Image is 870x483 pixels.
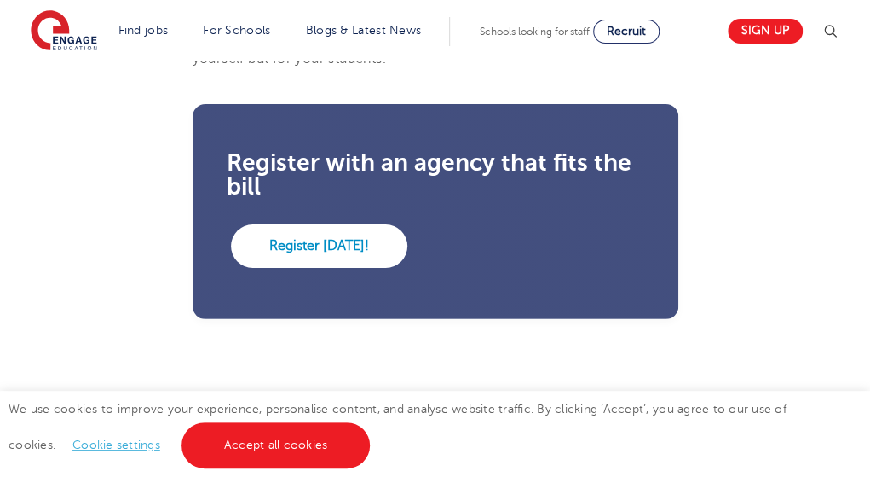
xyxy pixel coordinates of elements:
a: Sign up [728,19,803,44]
h3: Register with an agency that fits the bill [227,151,644,199]
span: Schools looking for staff [480,26,590,38]
a: Cookie settings [72,439,160,451]
a: For Schools [203,24,270,37]
a: Register [DATE]! [231,224,407,267]
a: Recruit [593,20,660,44]
span: Recruit [607,25,646,38]
a: Blogs & Latest News [306,24,422,37]
a: Accept all cookies [181,422,371,468]
span: We use cookies to improve your experience, personalise content, and analyse website traffic. By c... [9,403,786,451]
a: Find jobs [118,24,169,37]
img: Engage Education [31,10,97,53]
